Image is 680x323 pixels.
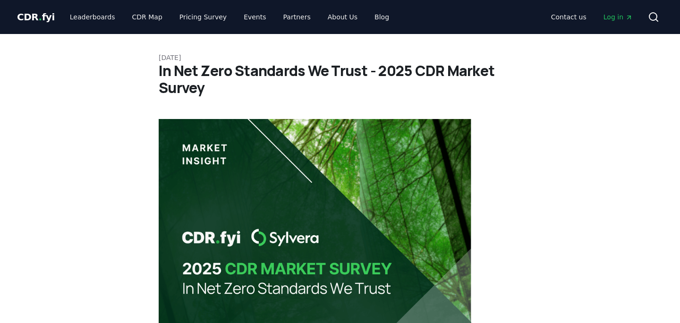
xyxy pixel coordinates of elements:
[62,8,397,25] nav: Main
[159,53,521,62] p: [DATE]
[159,62,521,96] h1: In Net Zero Standards We Trust - 2025 CDR Market Survey
[17,11,55,23] span: CDR fyi
[596,8,640,25] a: Log in
[320,8,365,25] a: About Us
[172,8,234,25] a: Pricing Survey
[125,8,170,25] a: CDR Map
[39,11,42,23] span: .
[544,8,594,25] a: Contact us
[367,8,397,25] a: Blog
[17,10,55,24] a: CDR.fyi
[544,8,640,25] nav: Main
[62,8,123,25] a: Leaderboards
[236,8,273,25] a: Events
[276,8,318,25] a: Partners
[603,12,633,22] span: Log in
